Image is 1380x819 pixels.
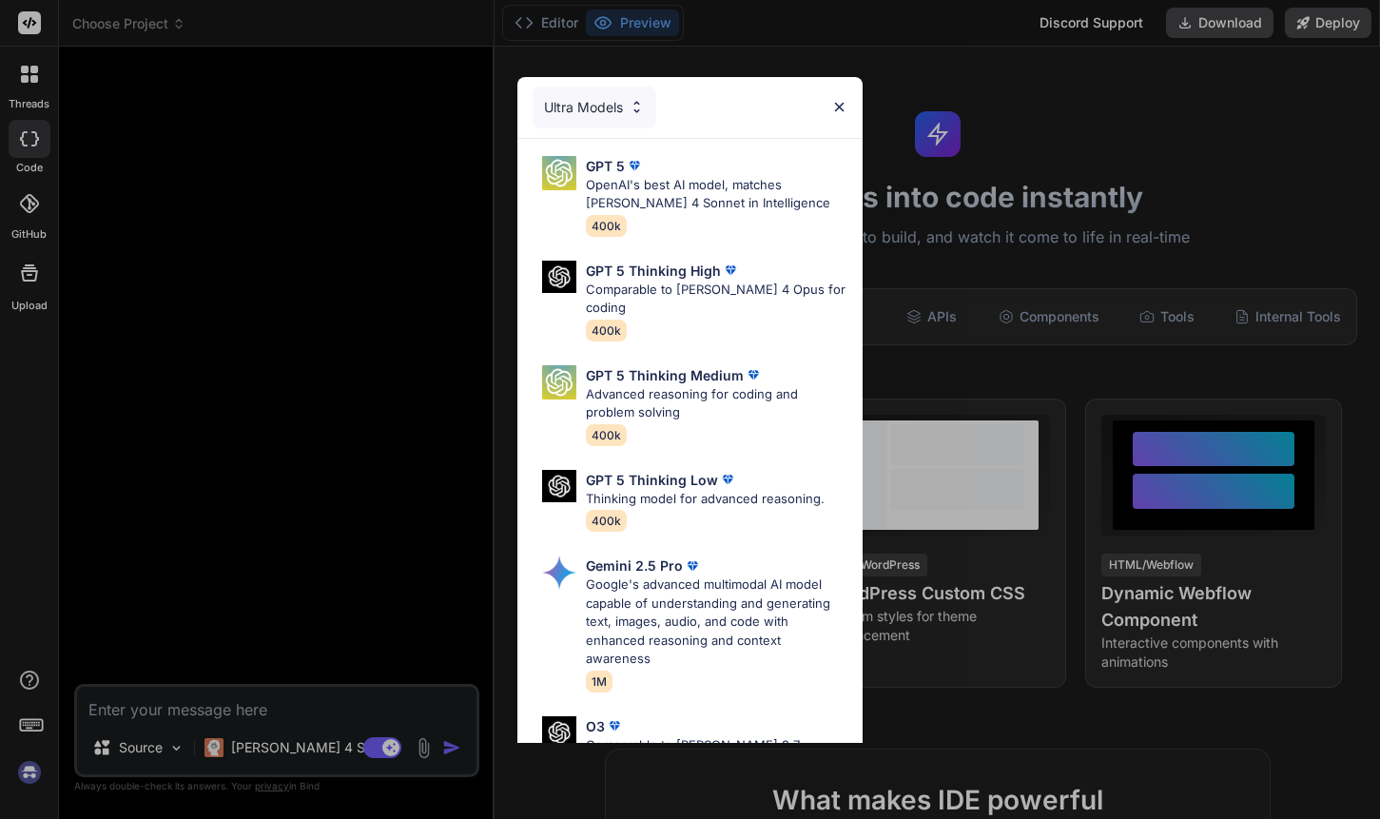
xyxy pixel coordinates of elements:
img: Pick Models [542,156,576,190]
img: premium [744,365,763,384]
span: 400k [586,215,627,237]
img: premium [718,470,737,489]
img: Pick Models [542,365,576,400]
img: close [831,99,847,115]
p: OpenAI's best AI model, matches [PERSON_NAME] 4 Sonnet in Intelligence [586,176,847,213]
img: premium [721,261,740,280]
img: premium [605,716,624,735]
p: Gemini 2.5 Pro [586,556,683,575]
div: Ultra Models [533,87,656,128]
img: Pick Models [542,716,576,750]
span: 400k [586,510,627,532]
p: GPT 5 Thinking High [586,261,721,281]
p: Comparable to [PERSON_NAME] 3.7 Sonnet, superior intelligence [586,736,847,773]
p: Advanced reasoning for coding and problem solving [586,385,847,422]
p: GPT 5 Thinking Medium [586,365,744,385]
p: Comparable to [PERSON_NAME] 4 Opus for coding [586,281,847,318]
img: premium [625,156,644,175]
p: Google's advanced multimodal AI model capable of understanding and generating text, images, audio... [586,575,847,669]
p: O3 [586,716,605,736]
p: GPT 5 Thinking Low [586,470,718,490]
img: Pick Models [542,556,576,590]
img: Pick Models [542,261,576,294]
img: premium [683,556,702,575]
img: Pick Models [542,470,576,503]
img: Pick Models [629,99,645,115]
p: GPT 5 [586,156,625,176]
span: 400k [586,320,627,341]
p: Thinking model for advanced reasoning. [586,490,825,509]
span: 400k [586,424,627,446]
span: 1M [586,671,612,692]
